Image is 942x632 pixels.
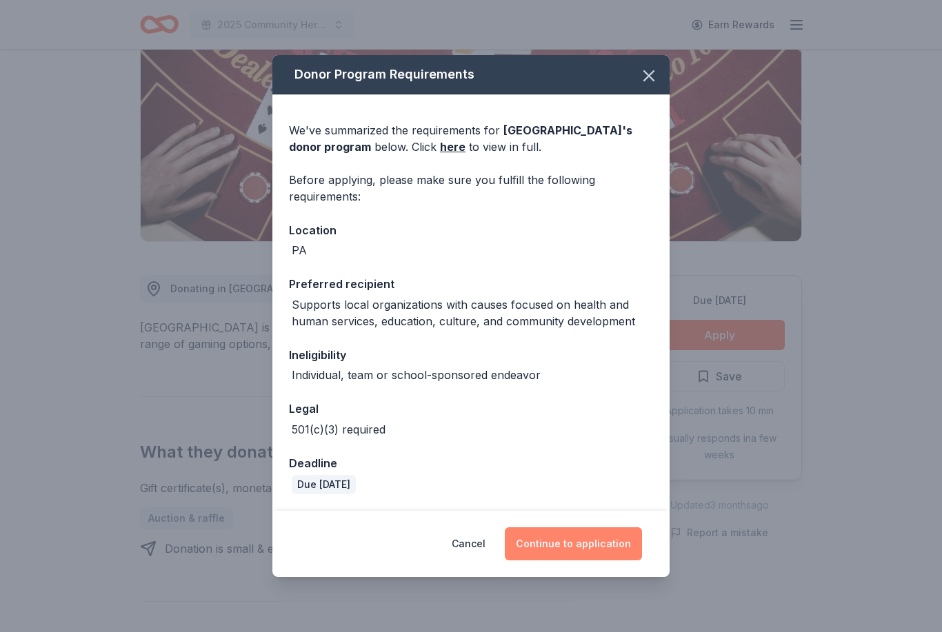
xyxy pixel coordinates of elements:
[292,367,541,383] div: Individual, team or school-sponsored endeavor
[292,421,385,438] div: 501(c)(3) required
[440,139,465,155] a: here
[292,296,653,329] div: Supports local organizations with causes focused on health and human services, education, culture...
[505,527,642,560] button: Continue to application
[289,172,653,205] div: Before applying, please make sure you fulfill the following requirements:
[292,242,307,258] div: PA
[289,346,653,364] div: Ineligibility
[452,527,485,560] button: Cancel
[289,454,653,472] div: Deadline
[289,275,653,293] div: Preferred recipient
[289,122,653,155] div: We've summarized the requirements for below. Click to view in full.
[289,221,653,239] div: Location
[292,475,356,494] div: Due [DATE]
[289,400,653,418] div: Legal
[272,55,670,94] div: Donor Program Requirements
